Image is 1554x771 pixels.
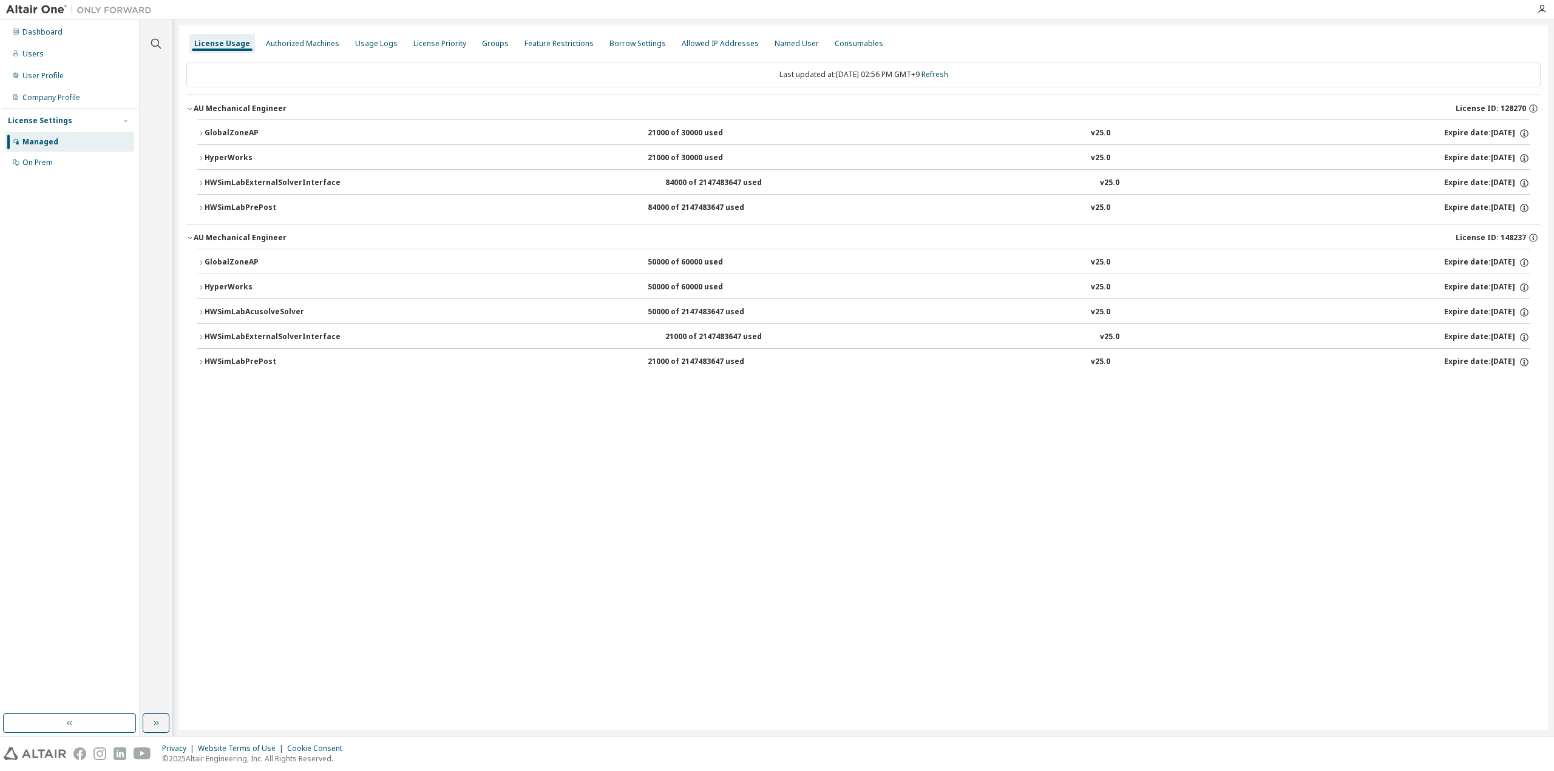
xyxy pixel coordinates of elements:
div: v25.0 [1100,332,1119,343]
div: License Settings [8,116,72,126]
div: User Profile [22,71,64,81]
div: Expire date: [DATE] [1444,257,1530,268]
div: v25.0 [1091,357,1110,368]
button: HWSimLabExternalSolverInterface21000 of 2147483647 usedv25.0Expire date:[DATE] [197,324,1530,351]
div: v25.0 [1100,178,1119,189]
div: Usage Logs [355,39,398,49]
div: 21000 of 2147483647 used [665,332,775,343]
button: AU Mechanical EngineerLicense ID: 148237 [186,224,1541,251]
button: HWSimLabExternalSolverInterface84000 of 2147483647 usedv25.0Expire date:[DATE] [197,170,1530,197]
img: instagram.svg [93,747,106,760]
div: Privacy [162,744,198,753]
div: Website Terms of Use [198,744,287,753]
div: Last updated at: [DATE] 02:56 PM GMT+9 [186,62,1541,87]
div: Feature Restrictions [524,39,594,49]
div: 21000 of 30000 used [648,128,757,139]
img: altair_logo.svg [4,747,66,760]
button: HWSimLabPrePost21000 of 2147483647 usedv25.0Expire date:[DATE] [197,349,1530,375]
div: 84000 of 2147483647 used [665,178,775,189]
div: Managed [22,137,58,147]
div: HWSimLabPrePost [205,357,314,368]
p: © 2025 Altair Engineering, Inc. All Rights Reserved. [162,753,350,764]
div: HWSimLabPrePost [205,203,314,214]
div: 50000 of 60000 used [648,282,757,293]
button: HyperWorks21000 of 30000 usedv25.0Expire date:[DATE] [197,145,1530,172]
div: HWSimLabAcusolveSolver [205,307,314,318]
div: v25.0 [1091,128,1110,139]
span: License ID: 148237 [1456,233,1526,243]
div: 21000 of 30000 used [648,153,757,164]
div: Company Profile [22,93,80,103]
div: Cookie Consent [287,744,350,753]
div: Expire date: [DATE] [1444,282,1530,293]
div: Allowed IP Addresses [682,39,759,49]
div: 84000 of 2147483647 used [648,203,757,214]
div: AU Mechanical Engineer [194,104,287,113]
div: HyperWorks [205,153,314,164]
div: Expire date: [DATE] [1444,178,1530,189]
img: facebook.svg [73,747,86,760]
img: Altair One [6,4,158,16]
div: 50000 of 2147483647 used [648,307,757,318]
button: GlobalZoneAP50000 of 60000 usedv25.0Expire date:[DATE] [197,249,1530,276]
div: License Priority [413,39,466,49]
img: youtube.svg [134,747,151,760]
div: On Prem [22,158,53,167]
div: Expire date: [DATE] [1444,203,1530,214]
div: HWSimLabExternalSolverInterface [205,332,341,343]
div: v25.0 [1091,257,1110,268]
button: AU Mechanical EngineerLicense ID: 128270 [186,95,1541,122]
div: Users [22,49,44,59]
div: Authorized Machines [266,39,339,49]
div: Expire date: [DATE] [1444,153,1530,164]
div: Expire date: [DATE] [1444,332,1530,343]
div: License Usage [194,39,250,49]
div: v25.0 [1091,307,1110,318]
span: License ID: 128270 [1456,104,1526,113]
img: linkedin.svg [114,747,126,760]
div: Groups [482,39,509,49]
button: HyperWorks50000 of 60000 usedv25.0Expire date:[DATE] [197,274,1530,301]
div: Consumables [835,39,883,49]
button: GlobalZoneAP21000 of 30000 usedv25.0Expire date:[DATE] [197,120,1530,147]
div: Named User [775,39,819,49]
div: v25.0 [1091,282,1110,293]
div: Borrow Settings [609,39,666,49]
div: AU Mechanical Engineer [194,233,287,243]
button: HWSimLabAcusolveSolver50000 of 2147483647 usedv25.0Expire date:[DATE] [197,299,1530,326]
div: Dashboard [22,27,63,37]
div: HyperWorks [205,282,314,293]
div: Expire date: [DATE] [1444,357,1530,368]
div: Expire date: [DATE] [1444,307,1530,318]
a: Refresh [921,69,948,79]
div: HWSimLabExternalSolverInterface [205,178,341,189]
div: v25.0 [1091,203,1110,214]
div: 21000 of 2147483647 used [648,357,757,368]
div: GlobalZoneAP [205,128,314,139]
div: v25.0 [1091,153,1110,164]
div: 50000 of 60000 used [648,257,757,268]
div: Expire date: [DATE] [1444,128,1530,139]
div: GlobalZoneAP [205,257,314,268]
button: HWSimLabPrePost84000 of 2147483647 usedv25.0Expire date:[DATE] [197,195,1530,221]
